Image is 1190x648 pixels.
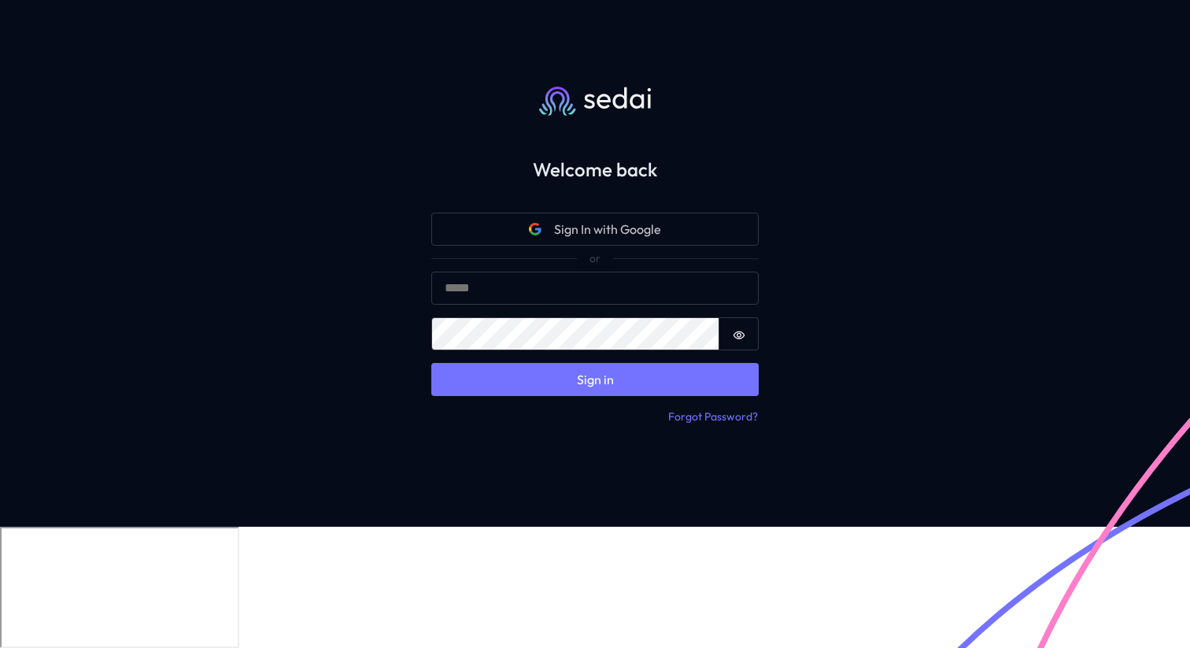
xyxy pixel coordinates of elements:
span: Sign In with Google [554,220,661,239]
svg: Google icon [529,223,541,235]
button: Sign in [431,363,759,396]
button: Show password [719,317,759,350]
button: Google iconSign In with Google [431,213,759,246]
h2: Welcome back [406,158,784,181]
button: Forgot Password? [667,409,759,426]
